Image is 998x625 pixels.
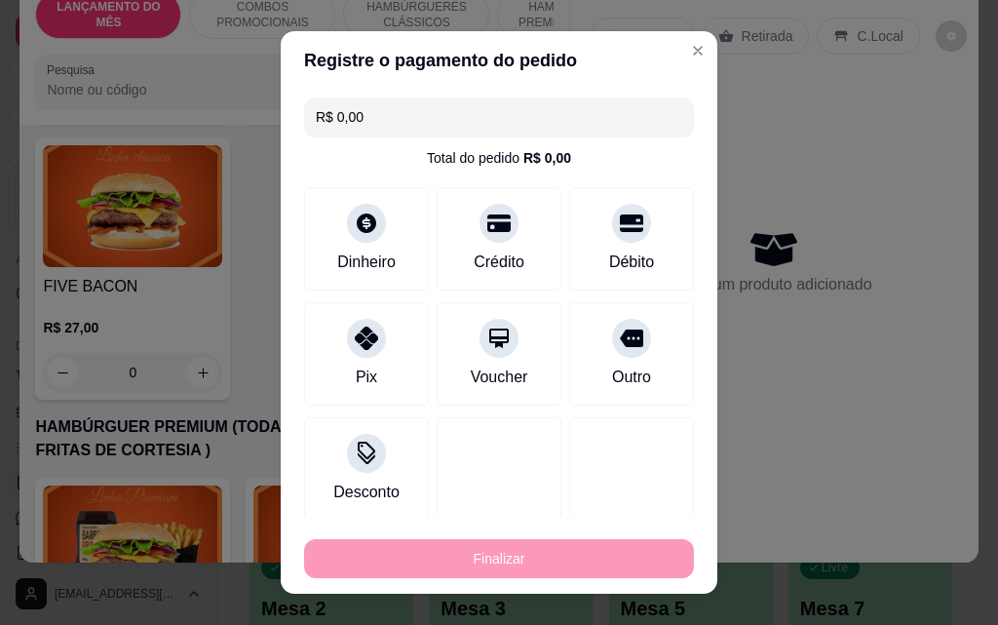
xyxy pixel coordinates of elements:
div: R$ 0,00 [523,148,571,168]
div: Débito [609,251,654,274]
div: Voucher [471,366,528,389]
div: Total do pedido [427,148,571,168]
div: Desconto [333,481,400,504]
button: Close [682,35,713,66]
input: Ex.: hambúrguer de cordeiro [316,98,682,137]
div: Crédito [474,251,524,274]
header: Registre o pagamento do pedido [281,31,717,90]
div: Dinheiro [337,251,396,274]
div: Pix [356,366,377,389]
div: Outro [612,366,651,389]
